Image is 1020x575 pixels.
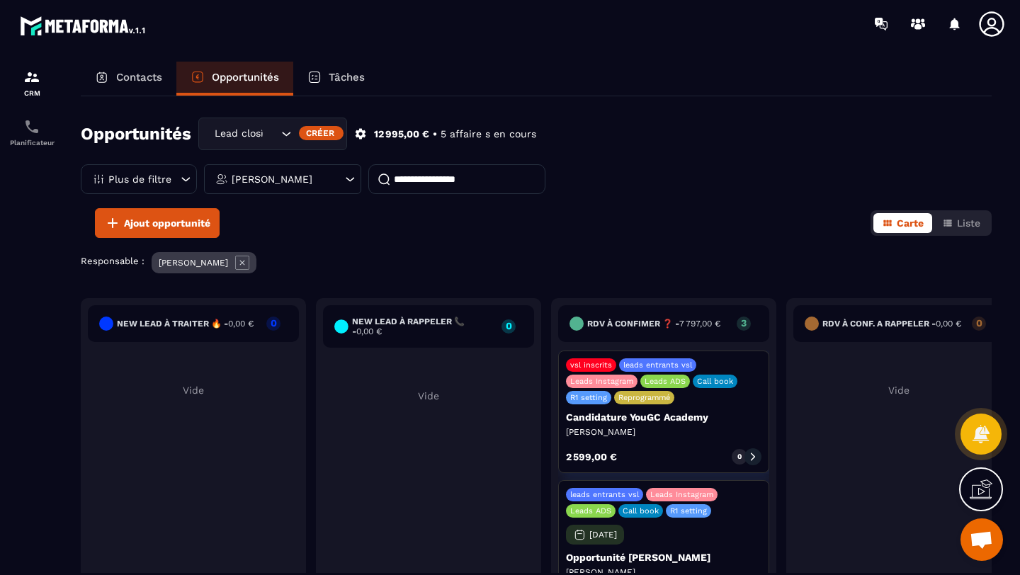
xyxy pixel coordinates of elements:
[124,216,210,230] span: Ajout opportunité
[570,506,611,516] p: Leads ADS
[618,393,670,402] p: Reprogrammé
[670,506,707,516] p: R1 setting
[176,62,293,96] a: Opportunités
[108,174,171,184] p: Plus de filtre
[4,139,60,147] p: Planificateur
[936,319,961,329] span: 0,00 €
[570,360,612,370] p: vsl inscrits
[116,71,162,84] p: Contacts
[897,217,924,229] span: Carte
[299,126,344,140] div: Créer
[433,127,437,141] p: •
[293,62,379,96] a: Tâches
[95,208,220,238] button: Ajout opportunité
[228,319,254,329] span: 0,00 €
[623,506,659,516] p: Call book
[873,213,932,233] button: Carte
[374,127,429,141] p: 12 995,00 €
[570,393,607,402] p: R1 setting
[23,118,40,135] img: scheduler
[352,317,494,336] h6: New lead à RAPPELER 📞 -
[4,108,60,157] a: schedulerschedulerPlanificateur
[570,377,633,386] p: Leads Instagram
[81,256,144,266] p: Responsable :
[198,118,347,150] div: Search for option
[88,385,299,396] p: Vide
[266,318,280,328] p: 0
[232,174,312,184] p: [PERSON_NAME]
[23,69,40,86] img: formation
[822,319,961,329] h6: RDV à conf. A RAPPELER -
[159,258,228,268] p: [PERSON_NAME]
[356,326,382,336] span: 0,00 €
[957,217,980,229] span: Liste
[934,213,989,233] button: Liste
[650,490,713,499] p: Leads Instagram
[212,71,279,84] p: Opportunités
[263,126,278,142] input: Search for option
[645,377,686,386] p: Leads ADS
[737,452,742,462] p: 0
[501,321,516,331] p: 0
[441,127,536,141] p: 5 affaire s en cours
[589,530,617,540] p: [DATE]
[323,390,534,402] p: Vide
[587,319,720,329] h6: RDV à confimer ❓ -
[117,319,254,329] h6: New lead à traiter 🔥 -
[972,318,986,328] p: 0
[960,518,1003,561] a: Ouvrir le chat
[329,71,365,84] p: Tâches
[211,126,263,142] span: Lead closing
[566,426,761,438] p: [PERSON_NAME]
[81,62,176,96] a: Contacts
[793,385,1004,396] p: Vide
[20,13,147,38] img: logo
[570,490,639,499] p: leads entrants vsl
[566,411,761,423] p: Candidature YouGC Academy
[697,377,733,386] p: Call book
[566,552,761,563] p: Opportunité [PERSON_NAME]
[4,89,60,97] p: CRM
[566,452,617,462] p: 2 599,00 €
[81,120,191,148] h2: Opportunités
[679,319,720,329] span: 7 797,00 €
[623,360,692,370] p: leads entrants vsl
[737,318,751,328] p: 3
[4,58,60,108] a: formationformationCRM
